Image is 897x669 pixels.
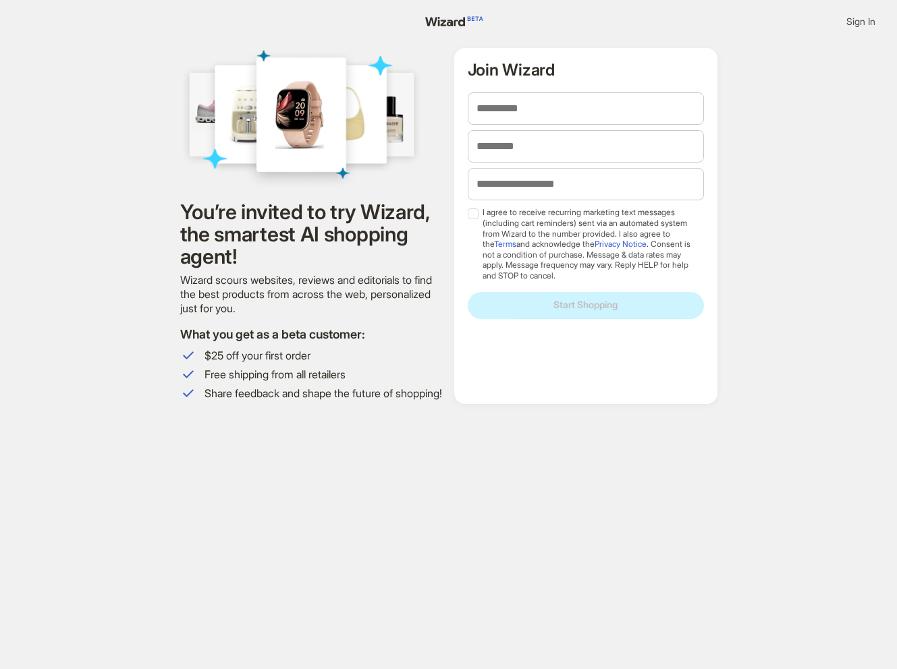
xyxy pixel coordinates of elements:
[494,239,516,249] a: Terms
[180,201,443,268] h1: You’re invited to try Wizard, the smartest AI shopping agent!
[205,368,443,382] span: Free shipping from all retailers
[468,61,704,79] h2: Join Wizard
[483,207,698,281] span: I agree to receive recurring marketing text messages (including cart reminders) sent via an autom...
[846,16,875,28] span: Sign In
[468,292,704,319] button: Start Shopping
[595,239,647,249] a: Privacy Notice
[205,349,443,363] span: $25 off your first order
[205,386,443,401] span: Share feedback and shape the future of shopping!
[180,273,443,315] div: Wizard scours websites, reviews and editorials to find the best products from across the web, per...
[180,326,443,342] h2: What you get as a beta customer:
[836,11,886,32] button: Sign In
